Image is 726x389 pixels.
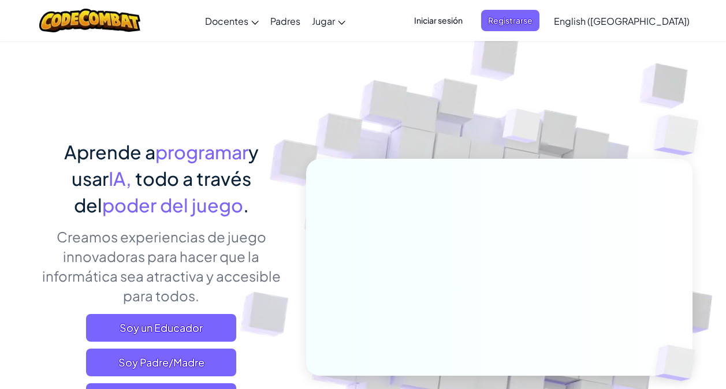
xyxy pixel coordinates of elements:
[243,193,249,216] span: .
[86,314,236,342] a: Soy un Educador
[306,5,351,36] a: Jugar
[205,15,248,27] span: Docentes
[109,167,132,190] span: IA,
[481,10,539,31] button: Registrarse
[64,140,155,163] span: Aprende a
[39,9,140,32] img: CodeCombat logo
[199,5,265,36] a: Docentes
[86,349,236,376] a: Soy Padre/Madre
[407,10,470,31] button: Iniciar sesión
[548,5,695,36] a: English ([GEOGRAPHIC_DATA])
[481,86,564,172] img: Cubos superpuestos
[74,167,251,216] span: todo a través del
[34,227,289,305] p: Creamos experiencias de juego innovadoras para hacer que la informática sea atractiva y accesible...
[265,5,306,36] a: Padres
[102,193,243,216] span: poder del juego
[312,15,335,27] span: Jugar
[554,15,690,27] span: English ([GEOGRAPHIC_DATA])
[155,140,248,163] span: programar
